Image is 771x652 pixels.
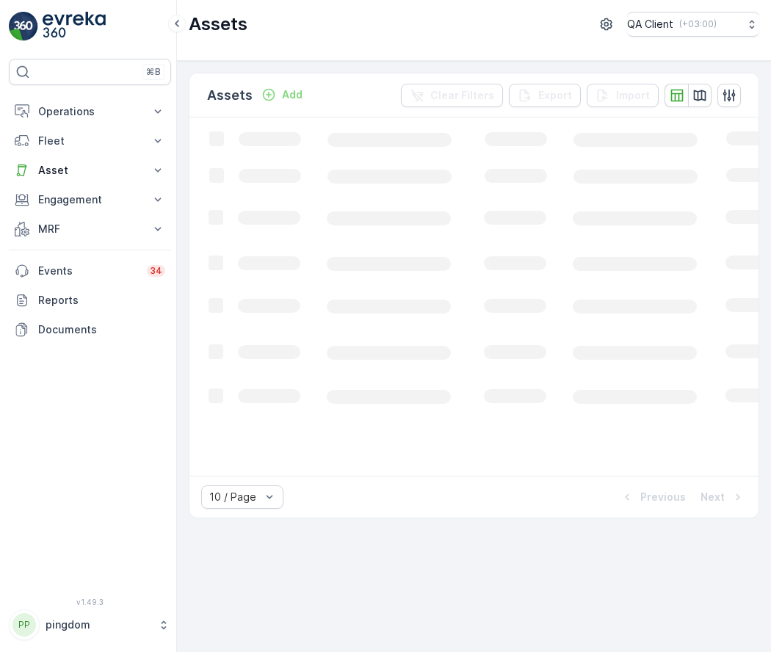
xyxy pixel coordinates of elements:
[46,617,151,632] p: pingdom
[150,265,162,277] p: 34
[618,488,687,506] button: Previous
[189,12,247,36] p: Assets
[9,126,171,156] button: Fleet
[256,86,308,104] button: Add
[38,322,165,337] p: Documents
[640,490,686,504] p: Previous
[9,214,171,244] button: MRF
[587,84,659,107] button: Import
[38,104,142,119] p: Operations
[401,84,503,107] button: Clear Filters
[9,185,171,214] button: Engagement
[9,286,171,315] a: Reports
[38,222,142,236] p: MRF
[701,490,725,504] p: Next
[9,315,171,344] a: Documents
[207,85,253,106] p: Assets
[282,87,303,102] p: Add
[9,12,38,41] img: logo
[627,12,759,37] button: QA Client(+03:00)
[43,12,106,41] img: logo_light-DOdMpM7g.png
[38,192,142,207] p: Engagement
[699,488,747,506] button: Next
[38,264,138,278] p: Events
[627,17,673,32] p: QA Client
[9,598,171,606] span: v 1.49.3
[38,163,142,178] p: Asset
[9,156,171,185] button: Asset
[430,88,494,103] p: Clear Filters
[9,256,171,286] a: Events34
[38,293,165,308] p: Reports
[38,134,142,148] p: Fleet
[538,88,572,103] p: Export
[679,18,717,30] p: ( +03:00 )
[9,609,171,640] button: PPpingdom
[509,84,581,107] button: Export
[146,66,161,78] p: ⌘B
[12,613,36,637] div: PP
[616,88,650,103] p: Import
[9,97,171,126] button: Operations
